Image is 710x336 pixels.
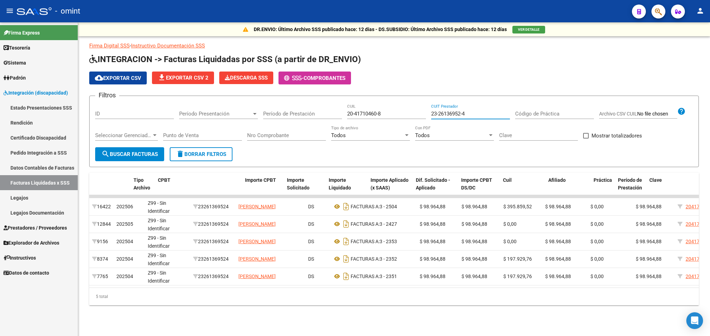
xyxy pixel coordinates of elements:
[238,256,276,262] span: [PERSON_NAME]
[420,239,445,244] span: $ 98.964,88
[179,111,252,117] span: Período Presentación
[503,274,532,279] span: $ 197.929,76
[193,203,233,211] div: 23261369524
[131,173,155,203] datatable-header-cell: Tipo Archivo
[371,177,409,191] span: Importe Aplicado (x SAAS)
[368,173,413,203] datatable-header-cell: Importe Aplicado (x SAAS)
[677,107,686,115] mat-icon: help
[458,173,500,203] datatable-header-cell: Importe CPBT DS/DC
[351,274,380,279] span: FACTURAS A:
[308,256,314,262] span: DS
[413,173,458,203] datatable-header-cell: Dif. Solicitado - Aplicado
[158,75,208,81] span: Exportar CSV 2
[89,54,361,64] span: INTEGRACION -> Facturas Liquidadas por SSS (a partir de DR_ENVIO)
[170,147,232,161] button: Borrar Filtros
[116,274,133,279] span: 202504
[342,201,351,212] i: Descargar documento
[308,204,314,209] span: DS
[176,151,226,157] span: Borrar Filtros
[590,204,604,209] span: $ 0,00
[351,221,380,227] span: FACTURAS A:
[636,239,662,244] span: $ 98.964,88
[308,274,314,279] span: DS
[238,204,276,209] span: [PERSON_NAME]
[193,272,233,281] div: 23261369524
[545,239,571,244] span: $ 98.964,88
[95,132,152,139] span: Seleccionar Gerenciador
[3,74,26,82] span: Padrón
[284,173,326,203] datatable-header-cell: Importe Solicitado
[89,43,130,49] a: Firma Digital SSS
[133,177,150,191] span: Tipo Archivo
[461,256,487,262] span: $ 98.964,88
[636,204,662,209] span: $ 98.964,88
[92,203,111,211] div: 16422
[696,7,704,15] mat-icon: person
[518,28,540,31] span: VER DETALLE
[649,177,662,183] span: Clave
[545,221,571,227] span: $ 98.964,88
[158,73,166,82] mat-icon: file_download
[61,173,131,203] datatable-header-cell: Prestador
[101,150,110,158] mat-icon: search
[116,204,133,209] span: 202506
[131,43,205,49] a: Instructivo Documentación SSS
[503,204,532,209] span: $ 395.859,52
[55,3,80,19] span: - omint
[225,75,268,81] span: Descarga SSS
[92,238,111,246] div: 9156
[3,239,59,247] span: Explorador de Archivos
[245,177,276,183] span: Importe CPBT
[333,271,414,282] div: 3 - 2351
[3,59,26,67] span: Sistema
[461,177,492,191] span: Importe CPBT DS/DC
[148,235,170,249] span: Z99 - Sin Identificar
[152,72,214,84] button: Exportar CSV 2
[461,204,487,209] span: $ 98.964,88
[351,239,380,244] span: FACTURAS A:
[116,221,133,227] span: 202505
[618,177,642,191] span: Período de Prestación
[503,256,532,262] span: $ 197.929,76
[342,236,351,247] i: Descargar documento
[326,173,368,203] datatable-header-cell: Importe Liquidado
[420,256,445,262] span: $ 98.964,88
[219,72,273,84] button: Descarga SSS
[545,274,571,279] span: $ 98.964,88
[545,173,591,203] datatable-header-cell: Afiliado
[333,253,414,264] div: 3 - 2352
[415,132,430,139] span: Todos
[148,218,170,231] span: Z99 - Sin Identificar
[503,221,517,227] span: $ 0,00
[636,256,662,262] span: $ 98.964,88
[647,173,699,203] datatable-header-cell: Clave
[512,26,545,33] button: VER DETALLE
[193,238,233,246] div: 23261369524
[329,177,351,191] span: Importe Liquidado
[545,204,571,209] span: $ 98.964,88
[242,173,284,203] datatable-header-cell: Importe CPBT
[101,151,158,157] span: Buscar Facturas
[89,72,147,84] button: Exportar CSV
[548,177,566,183] span: Afiliado
[637,111,677,117] input: Archivo CSV CUIL
[238,239,276,244] span: [PERSON_NAME]
[420,221,445,227] span: $ 98.964,88
[6,7,14,15] mat-icon: menu
[590,221,604,227] span: $ 0,00
[308,221,314,227] span: DS
[351,256,380,262] span: FACTURAS A:
[3,269,49,277] span: Datos de contacto
[304,75,345,81] span: Comprobantes
[116,239,133,244] span: 202504
[615,173,647,203] datatable-header-cell: Período de Prestación
[342,218,351,230] i: Descargar documento
[89,288,699,305] div: 5 total
[92,220,111,228] div: 12844
[591,173,615,203] datatable-header-cell: Práctica
[92,272,111,281] div: 7765
[3,89,68,97] span: Integración (discapacidad)
[92,255,111,263] div: 8374
[503,177,512,183] span: Cuil
[636,221,662,227] span: $ 98.964,88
